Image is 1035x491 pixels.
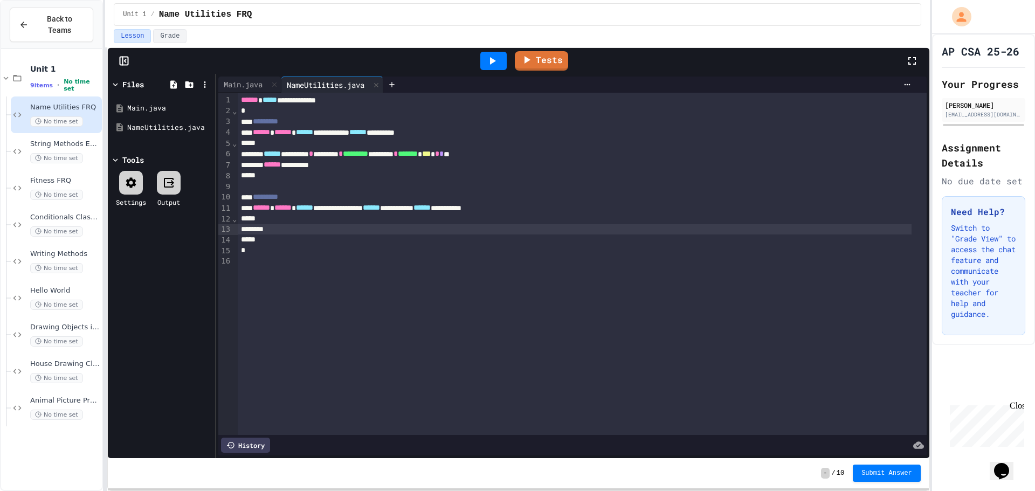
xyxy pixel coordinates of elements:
span: Unit 1 [30,64,100,74]
div: Files [122,79,144,90]
span: Hello World [30,286,100,295]
span: Unit 1 [123,10,146,19]
span: No time set [30,226,83,237]
span: 9 items [30,82,53,89]
h1: AP CSA 25-26 [942,44,1019,59]
span: No time set [30,300,83,310]
span: No time set [30,410,83,420]
span: • [57,81,59,89]
iframe: chat widget [990,448,1024,480]
span: No time set [30,153,83,163]
h2: Assignment Details [942,140,1025,170]
div: NameUtilities.java [127,122,211,133]
span: Fold line [232,139,237,148]
button: Lesson [114,29,151,43]
span: No time set [30,373,83,383]
h2: Your Progress [942,77,1025,92]
div: My Account [941,4,974,29]
button: Submit Answer [853,465,921,482]
span: String Methods Examples [30,140,100,149]
iframe: chat widget [946,401,1024,447]
span: Drawing Objects in Java - HW Playposit Code [30,323,100,332]
div: 6 [218,149,232,160]
div: Main.java [127,103,211,114]
span: / [150,10,154,19]
span: No time set [30,263,83,273]
div: Main.java [218,79,268,90]
div: 3 [218,116,232,127]
div: Main.java [218,77,281,93]
span: Name Utilities FRQ [159,8,252,21]
a: Tests [515,51,568,71]
div: 10 [218,192,232,203]
div: 11 [218,203,232,214]
span: - [821,468,829,479]
div: [PERSON_NAME] [945,100,1022,110]
span: Submit Answer [861,469,912,478]
div: NameUtilities.java [281,79,370,91]
span: No time set [30,116,83,127]
div: NameUtilities.java [281,77,383,93]
span: No time set [30,190,83,200]
h3: Need Help? [951,205,1016,218]
span: Fitness FRQ [30,176,100,185]
div: 7 [218,160,232,171]
span: Writing Methods [30,250,100,259]
div: 9 [218,182,232,192]
button: Back to Teams [10,8,93,42]
div: 4 [218,127,232,138]
div: [EMAIL_ADDRESS][DOMAIN_NAME] [945,110,1022,119]
span: Back to Teams [35,13,84,36]
div: 12 [218,214,232,225]
div: 14 [218,235,232,246]
div: 16 [218,256,232,267]
p: Switch to "Grade View" to access the chat feature and communicate with your teacher for help and ... [951,223,1016,320]
div: Tools [122,154,144,165]
span: Fold line [232,215,237,223]
div: 1 [218,95,232,106]
span: Conditionals Classwork [30,213,100,222]
div: Settings [116,197,146,207]
div: Output [157,197,180,207]
span: Name Utilities FRQ [30,103,100,112]
div: 15 [218,246,232,257]
button: Grade [153,29,187,43]
span: Animal Picture Project [30,396,100,405]
span: No time set [64,78,100,92]
div: 8 [218,171,232,182]
div: 2 [218,106,232,116]
span: No time set [30,336,83,347]
span: House Drawing Classwork [30,359,100,369]
div: 13 [218,224,232,235]
div: Chat with us now!Close [4,4,74,68]
div: No due date set [942,175,1025,188]
div: 5 [218,139,232,149]
span: / [832,469,836,478]
span: Fold line [232,107,237,115]
div: History [221,438,270,453]
span: 10 [837,469,844,478]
